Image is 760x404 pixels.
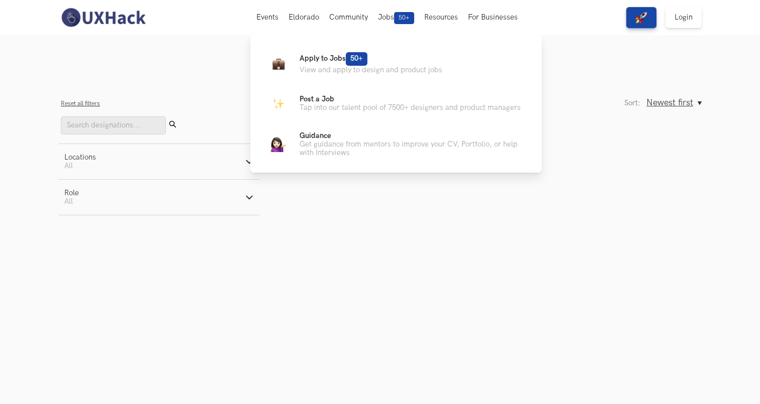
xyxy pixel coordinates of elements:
[635,12,647,24] img: rocket
[646,97,693,108] span: Newest first
[58,144,259,179] button: LocationsAll
[187,44,573,72] ul: Tabs Interface
[266,131,526,157] a: GuidanceGuidanceGet guidance from mentors to improve your CV, Portfolio, or help with Interviews
[58,7,148,28] img: UXHack-logo.png
[64,162,73,170] span: All
[300,95,334,103] span: Post a Job
[64,189,79,197] div: Role
[346,52,367,66] span: 50+
[300,131,331,140] span: Guidance
[64,153,96,162] div: Locations
[64,197,73,206] span: All
[266,91,526,115] a: ParkingPost a JobTap into our talent pool of 7500+ designers and product managers
[272,97,284,110] img: Parking
[266,51,526,75] a: BriefcaseApply to Jobs50+View and apply to design and product jobs
[624,99,640,107] label: Sort:
[300,140,526,157] p: Get guidance from mentors to improve your CV, Portfolio, or help with Interviews
[58,180,259,215] button: RoleAll
[61,100,100,107] button: Reset all filters
[300,66,442,74] p: View and apply to design and product jobs
[646,97,702,108] button: Newest first, Sort:
[61,116,166,134] input: Search
[394,12,414,24] span: 50+
[300,54,367,63] span: Apply to Jobs
[271,137,286,152] img: Guidance
[272,57,284,70] img: Briefcase
[666,7,702,28] a: Login
[300,103,521,112] p: Tap into our talent pool of 7500+ designers and product managers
